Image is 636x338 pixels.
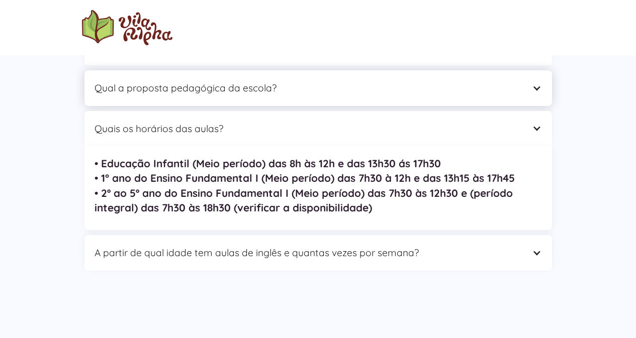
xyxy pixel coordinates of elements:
[82,10,172,45] img: logo Escola Vila Alpha
[95,245,522,261] div: A partir de qual idade tem aulas de inglês e quantas vezes por semana?
[84,70,552,106] div: Qual a proposta pedagógica da escola?
[82,10,172,45] a: home
[95,80,522,96] div: Qual a proposta pedagógica da escola?
[84,146,552,230] nav: Quais os horários das aulas?
[84,235,552,271] div: A partir de qual idade tem aulas de inglês e quantas vezes por semana?
[84,111,552,147] div: Quais os horários das aulas?
[95,157,515,213] strong: • Educação Infantil (Meio período) das 8h às 12h e das 13h30 ás 17h30 • 1° ano do Ensino Fundamen...
[95,121,522,137] div: Quais os horários das aulas?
